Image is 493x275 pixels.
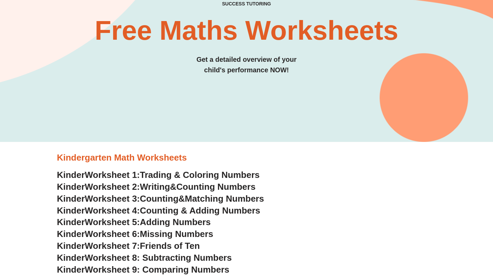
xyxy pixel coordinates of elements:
[57,194,264,204] a: KinderWorksheet 3:Counting&Matching Numbers
[57,170,260,180] a: KinderWorksheet 1:Trading & Coloring Numbers
[140,217,211,227] span: Adding Numbers
[85,229,140,239] span: Worksheet 6:
[140,229,213,239] span: Missing Numbers
[57,253,85,263] span: Kinder
[140,194,178,204] span: Counting
[57,182,256,192] a: KinderWorksheet 2:Writing&Counting Numbers
[140,182,170,192] span: Writing
[85,170,140,180] span: Worksheet 1:
[176,182,256,192] span: Counting Numbers
[85,205,140,216] span: Worksheet 4:
[57,205,260,216] a: KinderWorksheet 4:Counting & Adding Numbers
[85,194,140,204] span: Worksheet 3:
[57,241,200,251] a: KinderWorksheet 7:Friends of Ten
[25,17,468,44] h2: Free Maths Worksheets​
[57,194,85,204] span: Kinder
[57,152,436,164] h3: Kindergarten Math Worksheets
[57,217,85,227] span: Kinder
[459,242,493,275] iframe: Chat Widget
[57,229,85,239] span: Kinder
[85,217,140,227] span: Worksheet 5:
[25,1,468,7] h4: SUCCESS TUTORING​
[57,264,229,275] a: KinderWorksheet 9: Comparing Numbers
[57,182,85,192] span: Kinder
[185,194,264,204] span: Matching Numbers
[140,205,260,216] span: Counting & Adding Numbers
[85,241,140,251] span: Worksheet 7:
[25,54,468,75] h3: Get a detailed overview of your child's performance NOW!
[140,241,200,251] span: Friends of Ten
[57,264,85,275] span: Kinder
[85,264,229,275] span: Worksheet 9: Comparing Numbers
[57,205,85,216] span: Kinder
[57,229,213,239] a: KinderWorksheet 6:Missing Numbers
[57,241,85,251] span: Kinder
[140,170,260,180] span: Trading & Coloring Numbers
[57,217,211,227] a: KinderWorksheet 5:Adding Numbers
[85,253,232,263] span: Worksheet 8: Subtracting Numbers
[57,253,232,263] a: KinderWorksheet 8: Subtracting Numbers
[57,170,85,180] span: Kinder
[85,182,140,192] span: Worksheet 2:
